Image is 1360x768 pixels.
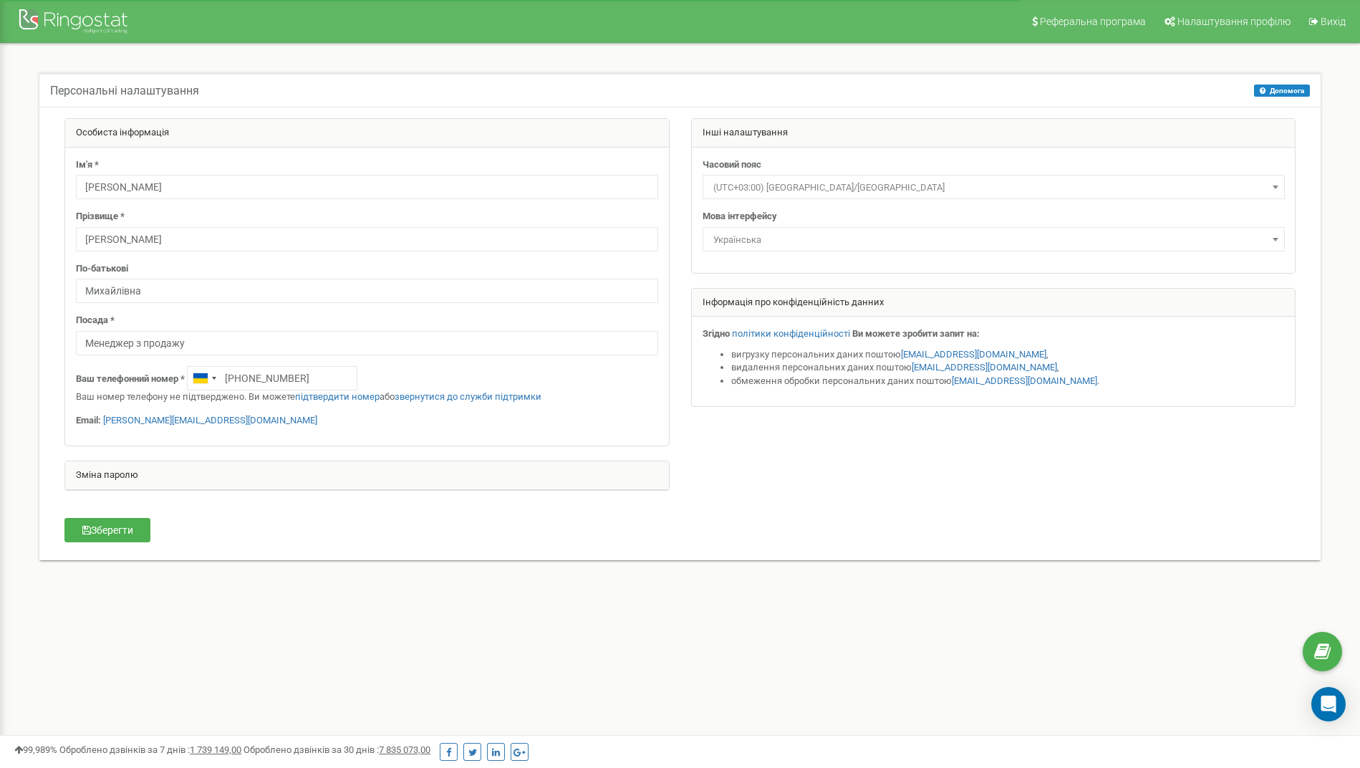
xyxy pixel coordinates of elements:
[50,85,199,97] h5: Персональні налаштування
[731,348,1285,362] li: вигрузку персональних даних поштою ,
[1040,16,1146,27] span: Реферальна програма
[1311,687,1346,721] div: Open Intercom Messenger
[692,289,1296,317] div: Інформація про конфіденційність данних
[901,349,1046,360] a: [EMAIL_ADDRESS][DOMAIN_NAME]
[731,361,1285,375] li: видалення персональних даних поштою ,
[852,328,980,339] strong: Ви можете зробити запит на:
[1254,85,1310,97] button: Допомога
[65,461,669,490] div: Зміна паролю
[76,373,185,386] label: Ваш телефонний номер *
[703,210,777,224] label: Мова інтерфейсу
[703,227,1285,251] span: Українська
[912,362,1057,373] a: [EMAIL_ADDRESS][DOMAIN_NAME]
[1177,16,1291,27] span: Налаштування профілю
[188,367,221,390] div: Telephone country code
[708,178,1280,198] span: (UTC+03:00) Europe/Kiev
[76,210,125,224] label: Прізвище *
[76,262,128,276] label: По-батькові
[76,175,658,199] input: Ім'я
[187,366,357,390] input: +1-800-555-55-55
[703,328,730,339] strong: Згідно
[14,744,57,755] span: 99,989%
[76,314,115,327] label: Посада *
[952,375,1097,386] a: [EMAIL_ADDRESS][DOMAIN_NAME]
[76,331,658,355] input: Посада
[731,375,1285,388] li: обмеження обробки персональних даних поштою .
[243,744,430,755] span: Оброблено дзвінків за 30 днів :
[76,390,658,404] p: Ваш номер телефону не підтверджено. Ви можете або
[190,744,241,755] u: 1 739 149,00
[76,227,658,251] input: Прізвище
[76,415,101,426] strong: Email:
[76,158,99,172] label: Ім'я *
[64,518,150,542] button: Зберегти
[103,415,317,426] a: [PERSON_NAME][EMAIL_ADDRESS][DOMAIN_NAME]
[708,230,1280,250] span: Українська
[295,391,380,402] a: підтвердити номер
[703,158,761,172] label: Часовий пояс
[59,744,241,755] span: Оброблено дзвінків за 7 днів :
[65,119,669,148] div: Особиста інформація
[692,119,1296,148] div: Інші налаштування
[395,391,541,402] a: звернутися до служби підтримки
[1321,16,1346,27] span: Вихід
[76,279,658,303] input: По-батькові
[379,744,430,755] u: 7 835 073,00
[703,175,1285,199] span: (UTC+03:00) Europe/Kiev
[732,328,850,339] a: політики конфіденційності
